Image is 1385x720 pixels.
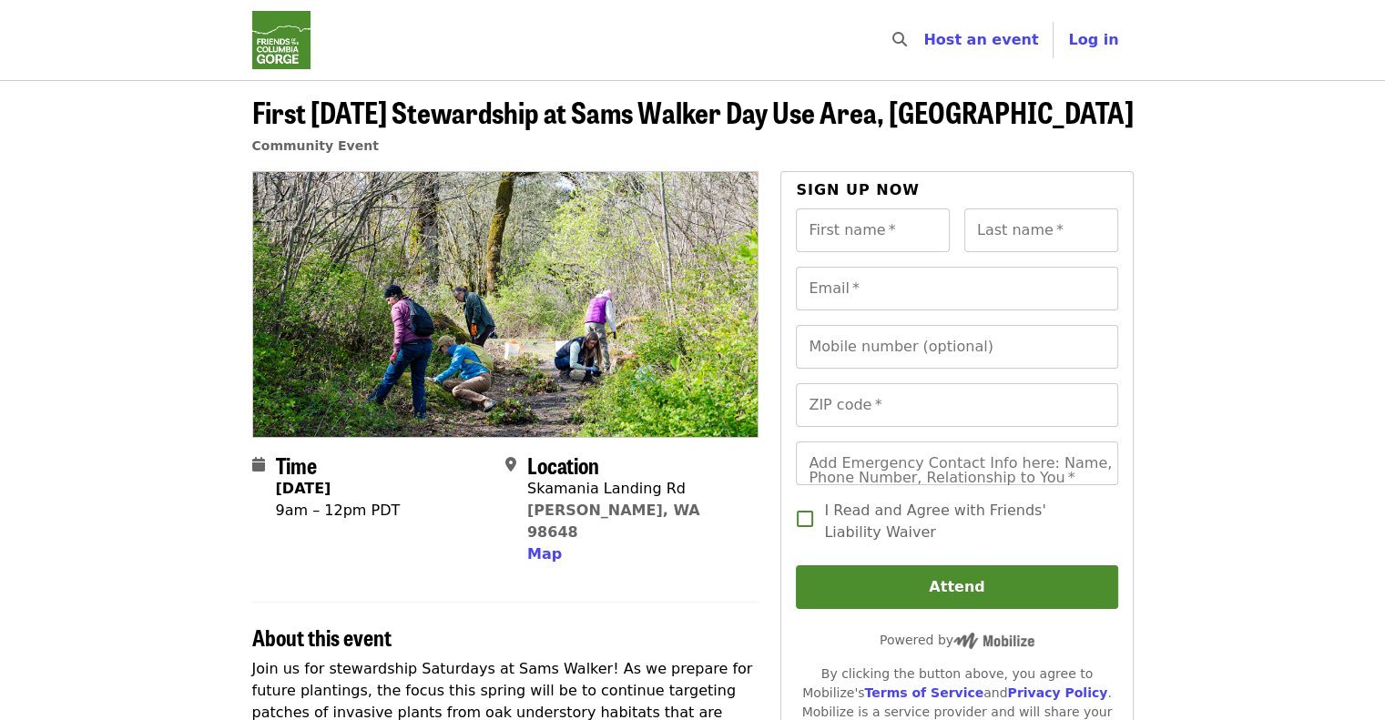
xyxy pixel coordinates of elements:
[252,90,1134,133] span: First [DATE] Stewardship at Sams Walker Day Use Area, [GEOGRAPHIC_DATA]
[527,449,599,481] span: Location
[252,456,265,473] i: calendar icon
[796,441,1117,485] input: Add Emergency Contact Info here: Name, Phone Number, Relationship to You
[796,208,950,252] input: First name
[276,480,331,497] strong: [DATE]
[505,456,516,473] i: map-marker-alt icon
[864,685,983,700] a: Terms of Service
[252,11,311,69] img: Friends Of The Columbia Gorge - Home
[527,545,562,563] span: Map
[880,633,1034,647] span: Powered by
[252,621,392,653] span: About this event
[918,18,932,62] input: Search
[527,543,562,565] button: Map
[964,208,1118,252] input: Last name
[953,633,1034,649] img: Powered by Mobilize
[1007,685,1107,700] a: Privacy Policy
[253,172,759,436] img: First Saturday Stewardship at Sams Walker Day Use Area, WA organized by Friends Of The Columbia G...
[796,181,920,198] span: Sign up now
[252,138,379,153] a: Community Event
[796,565,1117,609] button: Attend
[1054,22,1133,58] button: Log in
[276,449,317,481] span: Time
[824,500,1103,543] span: I Read and Agree with Friends' Liability Waiver
[796,267,1117,310] input: Email
[527,478,744,500] div: Skamania Landing Rd
[923,31,1038,48] a: Host an event
[796,383,1117,427] input: ZIP code
[1068,31,1118,48] span: Log in
[276,500,401,522] div: 9am – 12pm PDT
[892,31,907,48] i: search icon
[527,502,700,541] a: [PERSON_NAME], WA 98648
[796,325,1117,369] input: Mobile number (optional)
